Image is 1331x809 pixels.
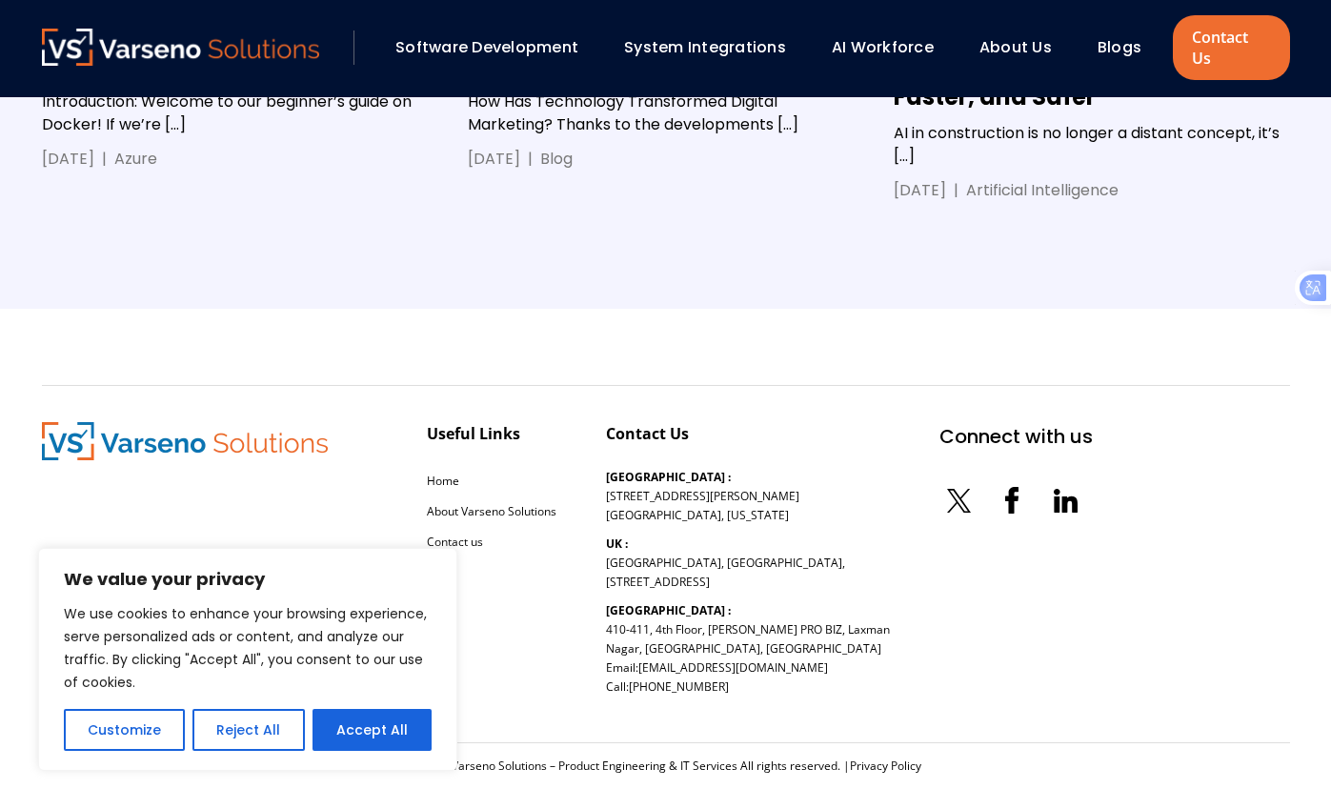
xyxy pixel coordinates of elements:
a: System Integrations [624,36,786,58]
div: Artificial Intelligence [966,179,1119,202]
button: Customize [64,709,185,751]
div: [DATE] [468,148,520,171]
p: We value your privacy [64,568,432,591]
p: [STREET_ADDRESS][PERSON_NAME] [GEOGRAPHIC_DATA], [US_STATE] [606,468,799,525]
div: Connect with us [939,422,1093,451]
div: Contact Us [606,422,689,445]
a: Contact Us [1173,15,1289,80]
div: Useful Links [427,422,520,445]
p: Introduction: Welcome to our beginner’s guide on Docker! If we’re […] [42,91,437,136]
div: System Integrations [615,31,813,64]
a: AI Workforce [832,36,934,58]
a: Home [427,473,459,489]
div: Software Development [386,31,605,64]
a: About Varseno Solutions [427,503,556,519]
div: [DATE] [42,148,94,171]
div: About Us [970,31,1079,64]
div: [DATE] [894,179,946,202]
a: Privacy Policy [850,758,921,774]
p: AI in construction is no longer a distant concept, it’s […] [894,122,1289,168]
p: [GEOGRAPHIC_DATA], [GEOGRAPHIC_DATA], [STREET_ADDRESS] [606,535,845,592]
p: 410-411, 4th Floor, [PERSON_NAME] PRO BIZ, Laxman Nagar, [GEOGRAPHIC_DATA], [GEOGRAPHIC_DATA] Ema... [606,601,890,697]
div: | [520,148,540,171]
div: © 2025 Varseno Solutions – Product Engineering & IT Services All rights reserved. | [42,758,1290,774]
div: | [946,179,966,202]
a: Contact us [427,534,483,550]
b: UK : [606,536,628,552]
div: AI Workforce [822,31,960,64]
b: [GEOGRAPHIC_DATA] : [606,602,731,618]
img: Varseno Solutions – Product Engineering & IT Services [42,422,328,460]
p: How Has Technology Transformed Digital Marketing? Thanks to the developments […] [468,91,863,136]
a: About Us [979,36,1052,58]
a: Software Development [395,36,578,58]
a: Varseno Solutions – Product Engineering & IT Services [42,29,320,67]
button: Reject All [192,709,304,751]
div: Azure [114,148,157,171]
p: We use cookies to enhance your browsing experience, serve personalized ads or content, and analyz... [64,602,432,694]
button: Accept All [313,709,432,751]
img: Varseno Solutions – Product Engineering & IT Services [42,29,320,66]
b: [GEOGRAPHIC_DATA] : [606,469,731,485]
div: Blogs [1088,31,1168,64]
a: [PHONE_NUMBER] [629,678,729,695]
a: [EMAIL_ADDRESS][DOMAIN_NAME] [638,659,828,676]
a: Blogs [1098,36,1141,58]
div: Blog [540,148,573,171]
div: | [94,148,114,171]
